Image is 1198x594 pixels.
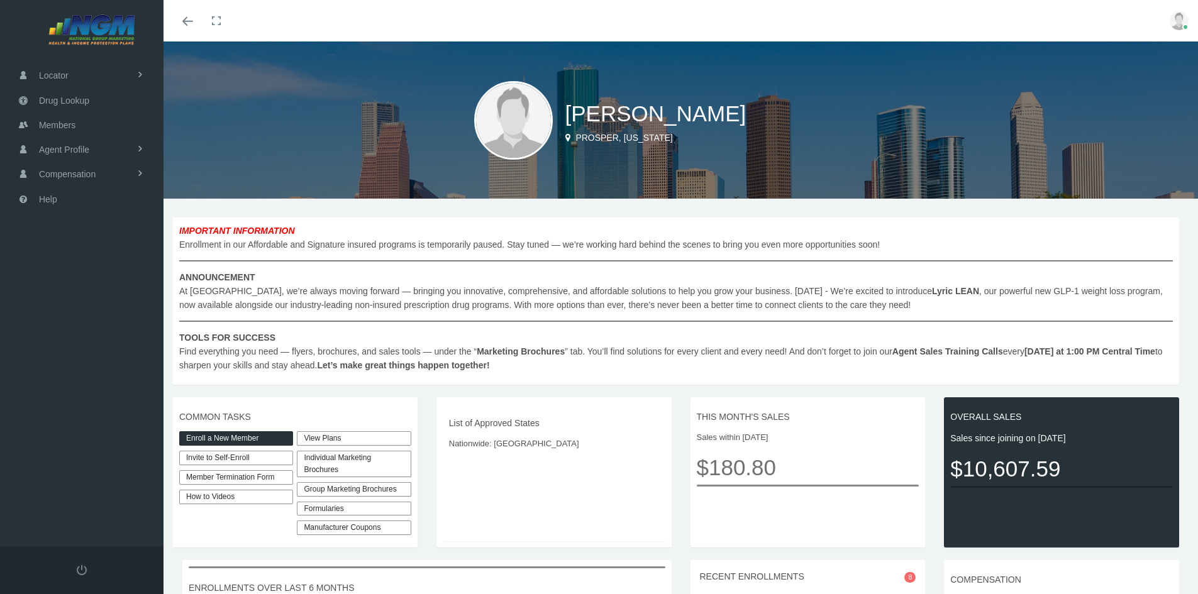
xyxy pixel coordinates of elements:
[179,272,255,282] b: ANNOUNCEMENT
[39,187,57,211] span: Help
[449,416,659,430] span: List of Approved States
[39,162,96,186] span: Compensation
[474,81,553,160] img: user-placeholder.jpg
[697,410,919,424] span: THIS MONTH'S SALES
[179,490,293,504] a: How to Videos
[449,437,659,450] span: Nationwide: [GEOGRAPHIC_DATA]
[297,482,411,497] div: Group Marketing Brochures
[697,431,919,444] span: Sales within [DATE]
[179,431,293,446] a: Enroll a New Member
[39,138,89,162] span: Agent Profile
[179,224,1173,372] span: Enrollment in our Affordable and Signature insured programs is temporarily paused. Stay tuned — w...
[297,431,411,446] a: View Plans
[950,431,1173,445] span: Sales since joining on [DATE]
[297,502,411,516] div: Formularies
[39,113,75,137] span: Members
[950,451,1173,486] span: $10,607.59
[16,14,167,45] img: NATIONAL GROUP MARKETING
[179,451,293,465] a: Invite to Self-Enroll
[1170,11,1189,30] img: user-placeholder.jpg
[932,286,979,296] b: Lyric LEAN
[39,63,69,87] span: Locator
[892,346,1003,356] b: Agent Sales Training Calls
[700,571,804,581] span: RECENT ENROLLMENTS
[575,133,672,143] span: PROSPER, [US_STATE]
[297,520,411,535] a: Manufacturer Coupons
[904,572,916,583] span: 8
[39,89,89,113] span: Drug Lookup
[317,360,489,370] b: Let’s make great things happen together!
[565,101,746,126] span: [PERSON_NAME]
[179,410,411,424] span: COMMON TASKS
[477,346,565,356] b: Marketing Brochures
[950,573,1173,586] span: COMPENSATION
[179,333,275,343] b: TOOLS FOR SUCCESS
[297,451,411,477] div: Individual Marketing Brochures
[179,470,293,485] a: Member Termination Form
[1024,346,1155,356] b: [DATE] at 1:00 PM Central Time
[179,226,295,236] b: IMPORTANT INFORMATION
[950,410,1173,424] span: OVERALL SALES
[697,450,919,485] span: $180.80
